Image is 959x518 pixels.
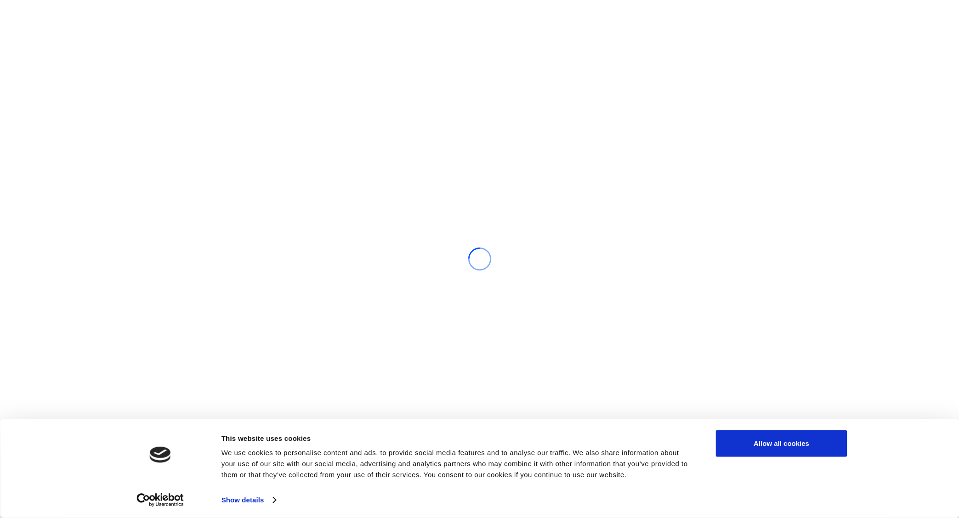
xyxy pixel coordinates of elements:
div: We use cookies to personalise content and ads, to provide social media features and to analyse ou... [221,447,695,480]
img: logo [150,447,171,463]
div: This website uses cookies [221,433,695,444]
a: Show details [221,493,276,507]
button: Allow all cookies [716,430,847,457]
a: Usercentrics Cookiebot - opens in a new window [120,493,200,507]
